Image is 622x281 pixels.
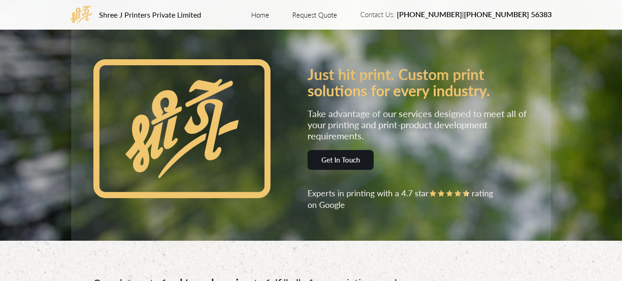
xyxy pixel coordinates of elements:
a: [PHONE_NUMBER] [397,9,462,19]
p: Take advantage of our services designed to meet all of your printing and print-product developmen... [308,108,529,141]
a: Home [251,10,269,19]
a: [PHONE_NUMBER] 56383 [464,9,552,19]
p: Experts in printing with a 4.7 star rating on Google [308,188,529,209]
a: Shree J Printers Private Limited [71,6,201,24]
span: | [395,9,552,19]
h1: Just hit print. Custom print solutions for every industry. [308,59,529,99]
h3: Shree J Printers Private Limited [99,10,201,19]
p: Contact Us: [360,10,552,19]
button: Get In Touch [308,150,374,170]
a: Request Quote [292,10,337,19]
